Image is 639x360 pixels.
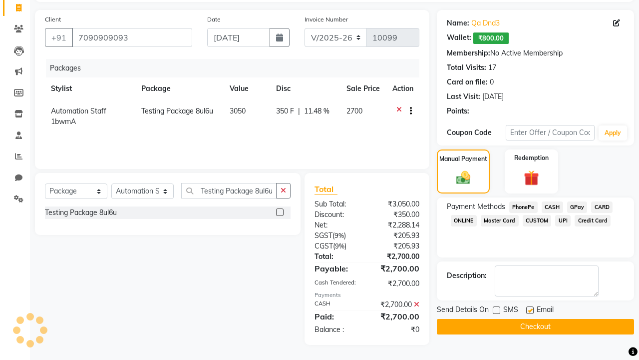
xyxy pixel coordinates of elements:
[305,15,348,24] label: Invoice Number
[46,59,427,77] div: Packages
[307,199,367,209] div: Sub Total:
[490,77,494,87] div: 0
[519,168,544,187] img: _gift.svg
[315,231,332,240] span: SGST
[141,106,213,115] span: Testing Package 8ul6u
[334,231,344,239] span: 9%
[276,106,294,116] span: 350 F
[367,241,427,251] div: ₹205.93
[307,241,367,251] div: ( )
[447,91,480,102] div: Last Visit:
[447,18,469,28] div: Name:
[537,304,554,317] span: Email
[591,201,613,213] span: CARD
[367,209,427,220] div: ₹350.00
[307,299,367,310] div: CASH
[45,77,135,100] th: Stylist
[135,77,224,100] th: Package
[488,62,496,73] div: 17
[45,15,61,24] label: Client
[315,241,333,250] span: CGST
[506,125,595,140] input: Enter Offer / Coupon Code
[437,304,489,317] span: Send Details On
[367,310,427,322] div: ₹2,700.00
[447,77,488,87] div: Card on file:
[340,77,386,100] th: Sale Price
[304,106,329,116] span: 11.48 %
[447,48,490,58] div: Membership:
[367,251,427,262] div: ₹2,700.00
[447,201,505,212] span: Payment Methods
[367,278,427,289] div: ₹2,700.00
[367,230,427,241] div: ₹205.93
[447,270,487,281] div: Description:
[307,209,367,220] div: Discount:
[447,106,469,116] div: Points:
[523,215,552,226] span: CUSTOM
[45,28,73,47] button: +91
[447,127,506,138] div: Coupon Code
[224,77,270,100] th: Value
[307,230,367,241] div: ( )
[447,48,624,58] div: No Active Membership
[503,304,518,317] span: SMS
[575,215,611,226] span: Credit Card
[567,201,588,213] span: GPay
[437,319,634,334] button: Checkout
[447,62,486,73] div: Total Visits:
[315,291,419,299] div: Payments
[307,262,367,274] div: Payable:
[45,207,117,218] div: Testing Package 8ul6u
[346,106,362,115] span: 2700
[367,299,427,310] div: ₹2,700.00
[555,215,571,226] span: UPI
[307,251,367,262] div: Total:
[439,154,487,163] label: Manual Payment
[270,77,340,100] th: Disc
[367,220,427,230] div: ₹2,288.14
[386,77,419,100] th: Action
[599,125,627,140] button: Apply
[335,242,344,250] span: 9%
[72,28,192,47] input: Search by Name/Mobile/Email/Code
[207,15,221,24] label: Date
[367,324,427,335] div: ₹0
[481,215,519,226] span: Master Card
[482,91,504,102] div: [DATE]
[452,169,475,186] img: _cash.svg
[514,153,549,162] label: Redemption
[367,199,427,209] div: ₹3,050.00
[307,310,367,322] div: Paid:
[509,201,538,213] span: PhonePe
[51,106,106,126] span: Automation Staff 1bwmA
[298,106,300,116] span: |
[315,184,337,194] span: Total
[473,32,509,44] span: ₹800.00
[542,201,563,213] span: CASH
[367,262,427,274] div: ₹2,700.00
[307,324,367,335] div: Balance :
[181,183,277,198] input: Search
[451,215,477,226] span: ONLINE
[307,278,367,289] div: Cash Tendered:
[230,106,246,115] span: 3050
[307,220,367,230] div: Net:
[447,32,471,44] div: Wallet:
[471,18,500,28] a: Qa Dnd3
